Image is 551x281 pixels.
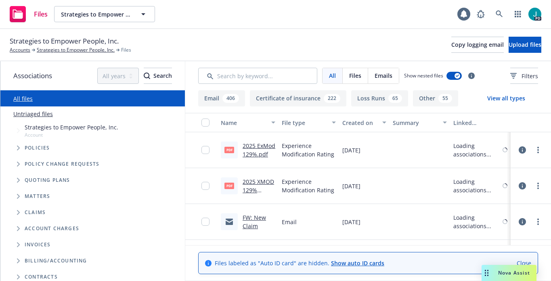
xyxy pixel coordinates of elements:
input: Toggle Row Selected [201,182,210,190]
button: Email [198,90,245,106]
span: Policy change requests [25,162,99,167]
span: [DATE] [342,218,360,226]
span: All [329,71,336,80]
button: Copy logging email [451,37,504,53]
a: more [533,145,543,155]
input: Search by keyword... [198,68,317,84]
input: Select all [201,119,210,127]
span: Files [349,71,361,80]
a: Accounts [10,46,30,54]
button: Upload files [509,37,541,53]
span: Filters [510,72,538,80]
span: Nova Assist [498,269,530,276]
button: Filters [510,68,538,84]
span: Experience Modification Rating [282,142,336,158]
span: Email [282,218,297,226]
a: more [533,217,543,227]
div: File type [282,119,327,127]
span: Files [121,46,131,54]
div: 55 [438,94,452,103]
span: Emails [375,71,392,80]
a: FW: New Claim [243,214,266,230]
span: Strategies to Empower People, Inc. [10,36,119,46]
span: pdf [224,183,234,189]
span: pdf [224,147,234,153]
button: Strategies to Empower People, Inc. [54,6,155,22]
div: Linked associations [453,119,507,127]
span: [DATE] [342,146,360,154]
div: Drag to move [482,265,492,281]
a: Strategies to Empower People, Inc. [37,46,115,54]
span: Account [25,131,118,138]
a: Files [6,3,51,25]
span: Account charges [25,226,79,231]
div: Created on [342,119,377,127]
button: Summary [390,113,450,132]
span: Show nested files [404,72,443,79]
span: Filters [522,72,538,80]
div: 65 [388,94,402,103]
a: All files [13,95,33,102]
button: Other [413,90,458,106]
input: Toggle Row Selected [201,146,210,154]
span: Claims [25,210,46,215]
button: Loss Runs [351,90,408,106]
div: Loading associations... [453,177,501,194]
button: Name [218,113,279,132]
button: Nova Assist [482,265,536,281]
div: Loading associations... [453,213,501,230]
div: Summary [393,119,438,127]
a: 2025 XMOD 129% issued [DATE].pdf [243,178,274,211]
a: Search [491,6,507,22]
div: Search [144,68,172,83]
span: Files labeled as "Auto ID card" are hidden. [215,259,384,267]
a: Untriaged files [13,110,53,118]
span: Strategies to Empower People, Inc. [25,123,118,131]
div: Name [221,119,266,127]
button: Created on [339,113,390,132]
span: Copy logging email [451,41,504,48]
img: photo [528,8,541,21]
button: File type [279,113,339,132]
svg: Search [144,73,150,79]
button: Certificate of insurance [250,90,346,106]
span: Associations [13,71,52,81]
a: Close [517,259,531,267]
div: 406 [222,94,239,103]
a: Switch app [510,6,526,22]
span: Invoices [25,242,51,247]
span: Policies [25,146,50,150]
button: Linked associations [450,113,511,132]
span: Upload files [509,41,541,48]
button: View all types [474,90,538,106]
span: Contracts [25,275,58,279]
span: Strategies to Empower People, Inc. [61,10,131,19]
button: SearchSearch [144,68,172,84]
div: 222 [324,94,340,103]
input: Toggle Row Selected [201,218,210,226]
span: Matters [25,194,50,199]
div: Loading associations... [453,142,501,158]
a: Report a Bug [473,6,489,22]
a: 2025 ExMod 129%.pdf [243,142,275,158]
span: Files [34,11,48,17]
span: Quoting plans [25,178,70,183]
span: Experience Modification Rating [282,177,336,194]
span: [DATE] [342,182,360,190]
div: Tree Example [0,121,185,253]
span: Billing/Accounting [25,258,87,263]
a: more [533,181,543,191]
a: Show auto ID cards [331,259,384,267]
